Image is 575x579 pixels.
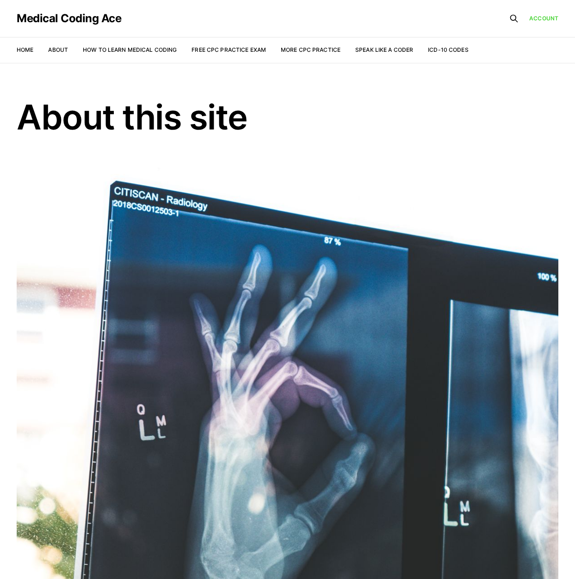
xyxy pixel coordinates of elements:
a: Home [17,46,33,53]
a: ICD-10 Codes [428,46,468,53]
a: How to Learn Medical Coding [83,46,177,53]
a: Medical Coding Ace [17,13,121,24]
a: About [48,46,68,53]
a: Account [529,14,558,23]
a: More CPC Practice [281,46,340,53]
a: Free CPC Practice Exam [192,46,266,53]
a: Speak Like a Coder [355,46,413,53]
h1: About this site [17,100,558,134]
